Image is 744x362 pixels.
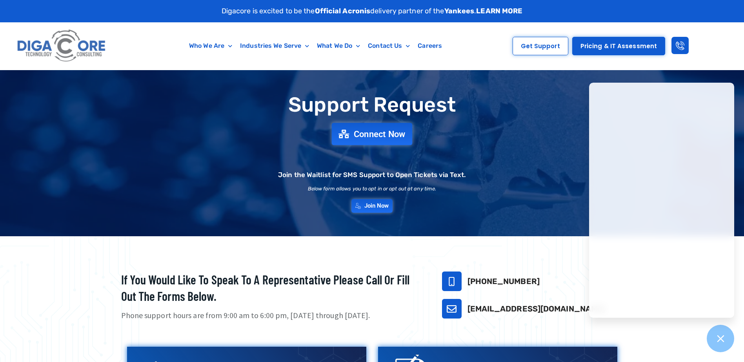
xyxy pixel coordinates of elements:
[354,130,406,138] span: Connect Now
[589,83,734,318] iframe: Chatgenie Messenger
[468,304,606,313] a: [EMAIL_ADDRESS][DOMAIN_NAME]
[468,277,540,286] a: [PHONE_NUMBER]
[414,37,446,55] a: Careers
[315,7,371,15] strong: Official Acronis
[121,310,422,321] p: Phone support hours are from 9:00 am to 6:00 pm, [DATE] through [DATE].
[364,37,414,55] a: Contact Us
[102,94,643,116] h1: Support Request
[236,37,313,55] a: Industries We Serve
[308,186,437,191] h2: Below form allows you to opt in or opt out at any time.
[332,123,413,145] a: Connect Now
[572,37,665,55] a: Pricing & IT Assessment
[442,271,462,291] a: 732-646-5725
[580,43,657,49] span: Pricing & IT Assessment
[513,37,568,55] a: Get Support
[442,299,462,319] a: support@digacore.com
[476,7,522,15] a: LEARN MORE
[313,37,364,55] a: What We Do
[351,199,393,213] a: Join Now
[121,271,422,304] h2: If you would like to speak to a representative please call or fill out the forms below.
[444,7,475,15] strong: Yankees
[521,43,560,49] span: Get Support
[146,37,485,55] nav: Menu
[278,172,466,178] h2: Join the Waitlist for SMS Support to Open Tickets via Text.
[15,26,109,66] img: Digacore logo 1
[364,203,389,209] span: Join Now
[222,6,523,16] p: Digacore is excited to be the delivery partner of the .
[185,37,236,55] a: Who We Are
